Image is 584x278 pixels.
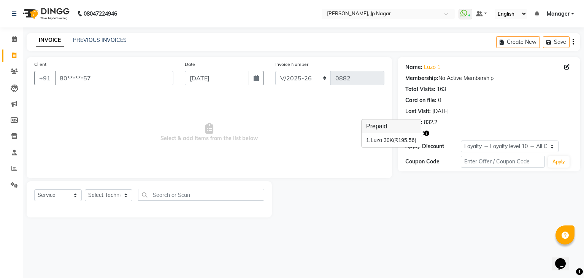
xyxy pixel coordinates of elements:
span: (₹195.56) [393,137,416,143]
label: Date [185,61,195,68]
div: Total Visits: [405,85,435,93]
input: Search by Name/Mobile/Email/Code [55,71,173,85]
img: logo [19,3,71,24]
label: Client [34,61,46,68]
span: 1. [366,137,371,143]
a: INVOICE [36,34,64,47]
div: 163 [437,85,446,93]
div: Name: [405,63,422,71]
div: Last Visit: [405,107,431,115]
span: Manager [547,10,570,18]
a: PREVIOUS INVOICES [73,37,127,43]
b: 08047224946 [84,3,117,24]
span: Select & add items from the list below [34,94,384,171]
div: [DATE] [432,107,449,115]
label: Invoice Number [275,61,308,68]
div: No Active Membership [405,74,573,82]
button: Save [543,36,570,48]
div: Card on file: [405,96,436,104]
button: Apply [548,156,570,168]
div: 832.2 [424,118,437,126]
div: Points: [405,118,422,126]
input: Search or Scan [138,189,264,201]
div: Membership: [405,74,438,82]
a: Luzo 1 [424,63,440,71]
button: +91 [34,71,56,85]
iframe: chat widget [552,248,576,270]
div: Coupon Code [405,158,461,166]
input: Enter Offer / Coupon Code [461,156,544,168]
div: 0 [438,96,441,104]
div: Luzo 30K [366,136,416,144]
h3: Prepaid [362,120,421,133]
button: Create New [496,36,540,48]
div: Apply Discount [405,142,461,150]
